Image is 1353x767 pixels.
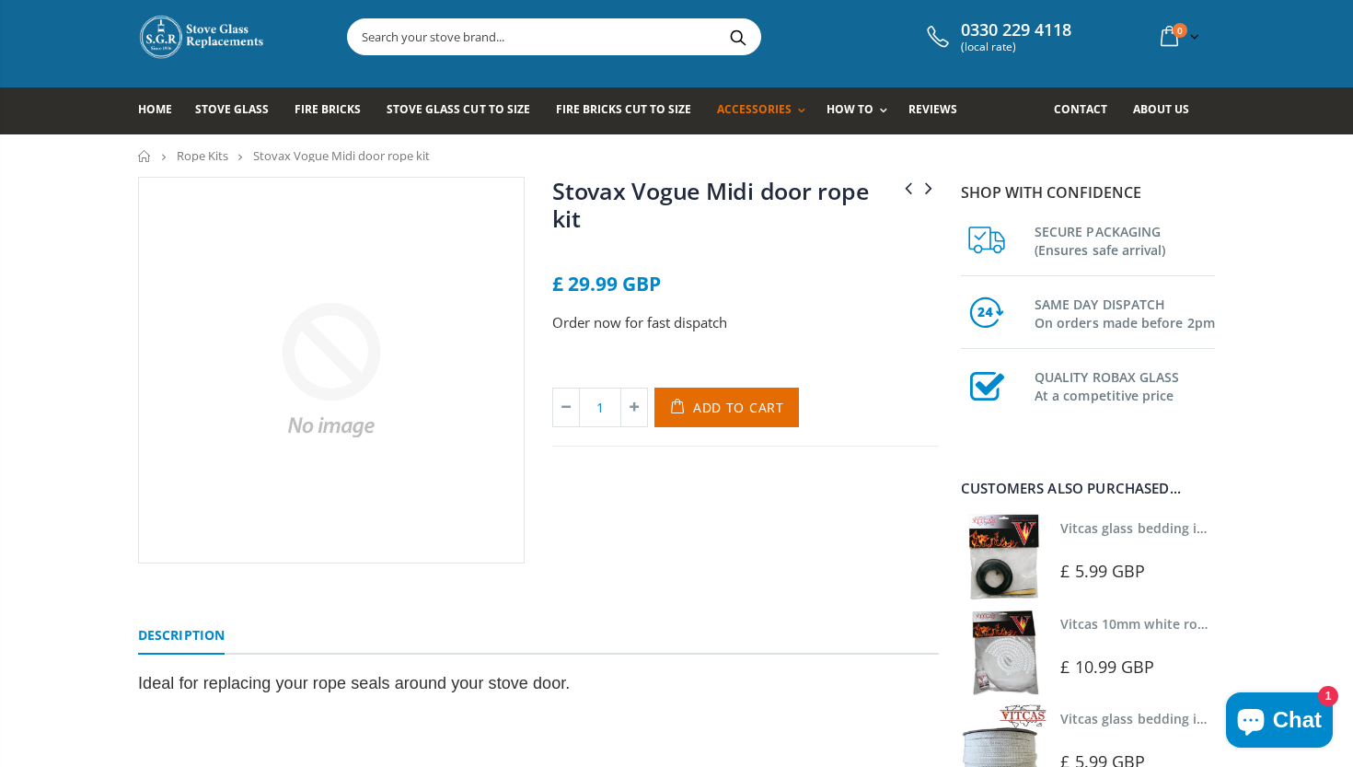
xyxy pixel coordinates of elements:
button: Search [717,19,758,54]
span: Reviews [908,101,957,117]
p: Order now for fast dispatch [552,312,939,333]
span: Contact [1054,101,1107,117]
span: Home [138,101,172,117]
span: (local rate) [961,41,1071,53]
a: 0330 229 4118 (local rate) [922,20,1071,53]
span: 0330 229 4118 [961,20,1071,41]
span: Stovax Vogue Midi door rope kit [253,147,430,164]
span: How To [827,101,873,117]
span: Fire Bricks [295,101,361,117]
a: Stove Glass [195,87,283,134]
a: Description [138,618,225,655]
span: £ 29.99 GBP [552,271,661,296]
span: £ 5.99 GBP [1060,560,1145,582]
span: Fire Bricks Cut To Size [556,101,691,117]
inbox-online-store-chat: Shopify online store chat [1220,692,1338,752]
a: Home [138,87,186,134]
span: Stove Glass Cut To Size [387,101,529,117]
button: Add to Cart [654,388,799,427]
span: Ideal for replacing your rope seals around your stove door. [138,674,570,692]
span: Accessories [717,101,792,117]
input: Search your stove brand... [348,19,966,54]
a: About us [1133,87,1203,134]
img: no-image-2048-a2addb12_800x_crop_center.gif [139,178,524,563]
a: Fire Bricks [295,87,375,134]
a: Reviews [908,87,971,134]
img: Vitcas stove glass bedding in tape [961,514,1047,599]
a: 0 [1153,18,1203,54]
a: Fire Bricks Cut To Size [556,87,705,134]
img: Stove Glass Replacement [138,14,267,60]
img: Vitcas white rope, glue and gloves kit 10mm [961,610,1047,695]
a: How To [827,87,896,134]
p: Shop with confidence [961,181,1215,203]
span: About us [1133,101,1189,117]
span: 0 [1173,23,1187,38]
span: Add to Cart [693,399,784,416]
span: £ 10.99 GBP [1060,656,1154,678]
a: Stove Glass Cut To Size [387,87,543,134]
h3: SECURE PACKAGING (Ensures safe arrival) [1035,219,1215,260]
h3: SAME DAY DISPATCH On orders made before 2pm [1035,292,1215,332]
span: Stove Glass [195,101,269,117]
a: Contact [1054,87,1121,134]
h3: QUALITY ROBAX GLASS At a competitive price [1035,365,1215,405]
a: Accessories [717,87,815,134]
a: Stovax Vogue Midi door rope kit [552,175,868,234]
a: Rope Kits [177,147,228,164]
div: Customers also purchased... [961,482,1215,495]
a: Home [138,150,152,162]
